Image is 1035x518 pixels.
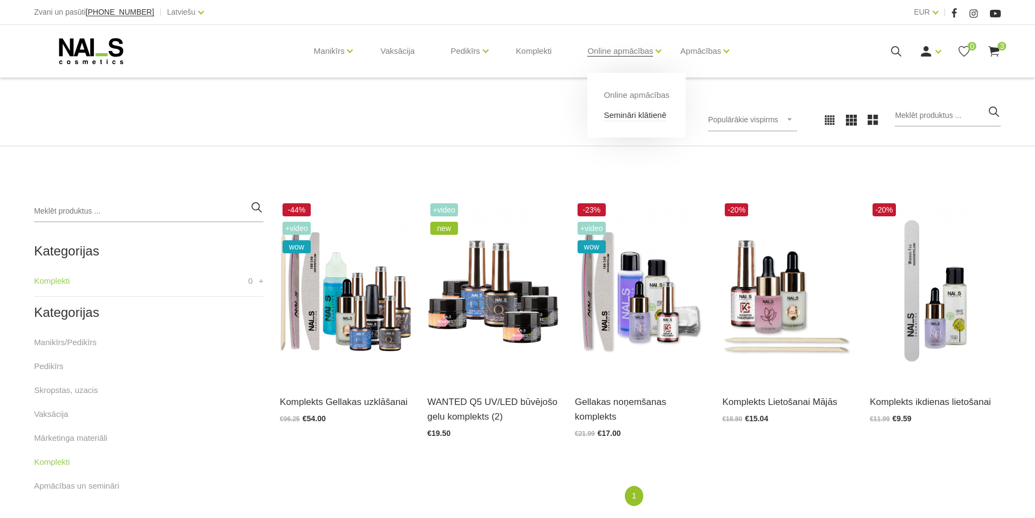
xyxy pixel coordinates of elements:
[578,222,606,235] span: +Video
[944,5,946,19] span: |
[957,45,971,58] a: 0
[998,42,1006,51] span: 3
[428,429,451,438] span: €19.50
[895,105,1001,127] input: Meklēt produktus ...
[303,414,326,423] span: €54.00
[722,415,742,423] span: €18.80
[167,5,196,18] a: Latviešu
[34,201,264,222] input: Meklēt produktus ...
[625,486,643,506] a: 1
[430,222,459,235] span: new
[575,201,706,381] img: Gellakas noņemšanas komplekts ietver▪️ Līdzeklis Gellaku un citu Soak Off produktu noņemšanai (10...
[372,25,423,77] a: Vaksācija
[259,274,264,288] a: +
[968,42,976,51] span: 0
[34,479,120,492] a: Apmācības un semināri
[870,395,1001,409] a: Komplekts ikdienas lietošanai
[34,384,98,397] a: Skropstas, uzacis
[86,8,154,16] a: [PHONE_NUMBER]
[604,89,669,101] a: Online apmācības
[575,430,595,438] span: €21.99
[870,415,890,423] span: €11.99
[604,109,666,121] a: Semināri klātienē
[680,29,721,73] a: Apmācības
[725,203,748,216] span: -20%
[34,455,70,469] a: Komplekti
[745,414,768,423] span: €15.04
[34,432,108,445] a: Mārketinga materiāli
[893,414,912,423] span: €9.59
[578,203,606,216] span: -23%
[280,486,1001,506] nav: catalog-product-list
[34,274,70,288] a: Komplekti
[507,25,561,77] a: Komplekti
[870,201,1001,381] img: Komplektā ietilst: - Organic Lotion Lithi&amp;Jasmine 50 ml; - Melleņu Kutikulu eļļa 15 ml; - Woo...
[283,222,311,235] span: +Video
[722,201,853,381] img: Komplektā ietilpst:- Keratīna līdzeklis bojātu nagu atjaunošanai, 14 ml,- Kutikulas irdinātājs ar...
[598,429,621,438] span: €17.00
[283,203,311,216] span: -44%
[575,395,706,424] a: Gellakas noņemšanas komplekts
[914,5,930,18] a: EUR
[34,408,68,421] a: Vaksācija
[34,360,64,373] a: Pedikīrs
[34,244,264,258] h2: Kategorijas
[428,395,559,424] a: WANTED Q5 UV/LED būvējošo gelu komplekts (2)
[587,29,653,73] a: Online apmācības
[987,45,1001,58] a: 3
[428,201,559,381] img: Wanted gelu starta komplekta ietilpst:- Quick Builder Clear HYBRID bāze UV/LED, 8 ml;- Quick Crys...
[160,5,162,19] span: |
[34,5,154,19] div: Zvani un pasūti
[873,203,896,216] span: -20%
[314,29,345,73] a: Manikīrs
[708,115,778,124] span: Populārākie vispirms
[34,336,97,349] a: Manikīrs/Pedikīrs
[280,395,411,409] a: Komplekts Gellakas uzklāšanai
[248,274,253,288] span: 0
[578,240,606,253] span: wow
[450,29,480,73] a: Pedikīrs
[34,305,264,320] h2: Kategorijas
[722,395,853,409] a: Komplekts Lietošanai Mājās
[283,240,311,253] span: wow
[280,201,411,381] img: Gellakas uzklāšanas komplektā ietilpst:Wipe Off Solutions 3in1/30mlBrilliant Bond Bezskābes praim...
[280,415,300,423] span: €96.25
[430,203,459,216] span: +Video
